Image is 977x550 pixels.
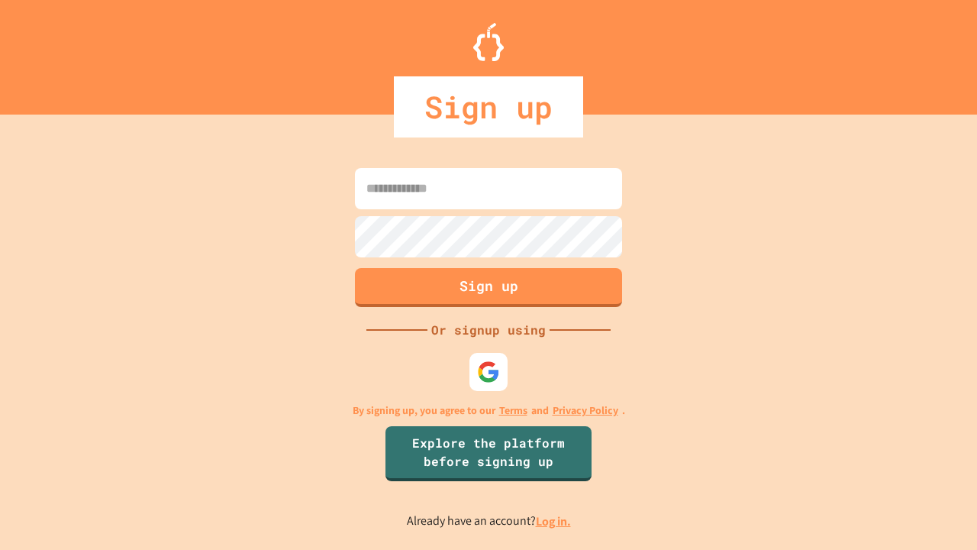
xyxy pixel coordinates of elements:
[477,361,500,383] img: google-icon.svg
[536,513,571,529] a: Log in.
[499,403,527,419] a: Terms
[427,321,550,339] div: Or signup using
[394,76,583,137] div: Sign up
[407,512,571,531] p: Already have an account?
[473,23,504,61] img: Logo.svg
[385,426,592,481] a: Explore the platform before signing up
[353,403,625,419] p: By signing up, you agree to our and .
[355,268,622,307] button: Sign up
[553,403,618,419] a: Privacy Policy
